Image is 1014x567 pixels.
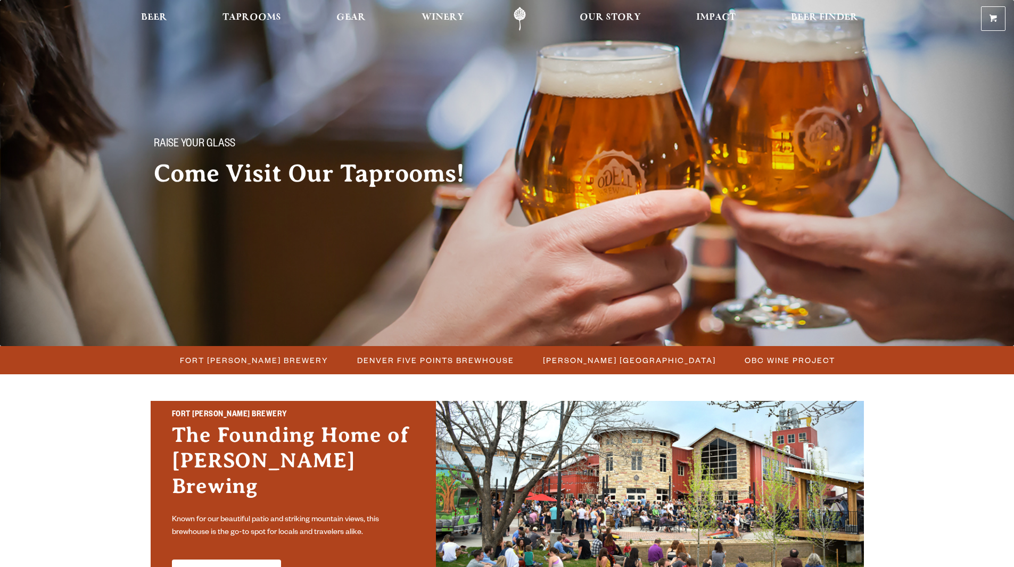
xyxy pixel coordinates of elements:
[738,352,840,368] a: OBC Wine Project
[537,352,721,368] a: [PERSON_NAME] [GEOGRAPHIC_DATA]
[154,160,486,187] h2: Come Visit Our Taprooms!
[134,7,174,31] a: Beer
[415,7,471,31] a: Winery
[172,514,415,539] p: Known for our beautiful patio and striking mountain views, this brewhouse is the go-to spot for l...
[573,7,648,31] a: Our Story
[141,13,167,22] span: Beer
[351,352,520,368] a: Denver Five Points Brewhouse
[422,13,464,22] span: Winery
[689,7,743,31] a: Impact
[543,352,716,368] span: [PERSON_NAME] [GEOGRAPHIC_DATA]
[172,408,415,422] h2: Fort [PERSON_NAME] Brewery
[216,7,288,31] a: Taprooms
[174,352,334,368] a: Fort [PERSON_NAME] Brewery
[180,352,328,368] span: Fort [PERSON_NAME] Brewery
[329,7,373,31] a: Gear
[172,422,415,510] h3: The Founding Home of [PERSON_NAME] Brewing
[745,352,835,368] span: OBC Wine Project
[336,13,366,22] span: Gear
[222,13,281,22] span: Taprooms
[784,7,865,31] a: Beer Finder
[357,352,514,368] span: Denver Five Points Brewhouse
[791,13,858,22] span: Beer Finder
[580,13,641,22] span: Our Story
[500,7,540,31] a: Odell Home
[696,13,736,22] span: Impact
[154,138,235,152] span: Raise your glass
